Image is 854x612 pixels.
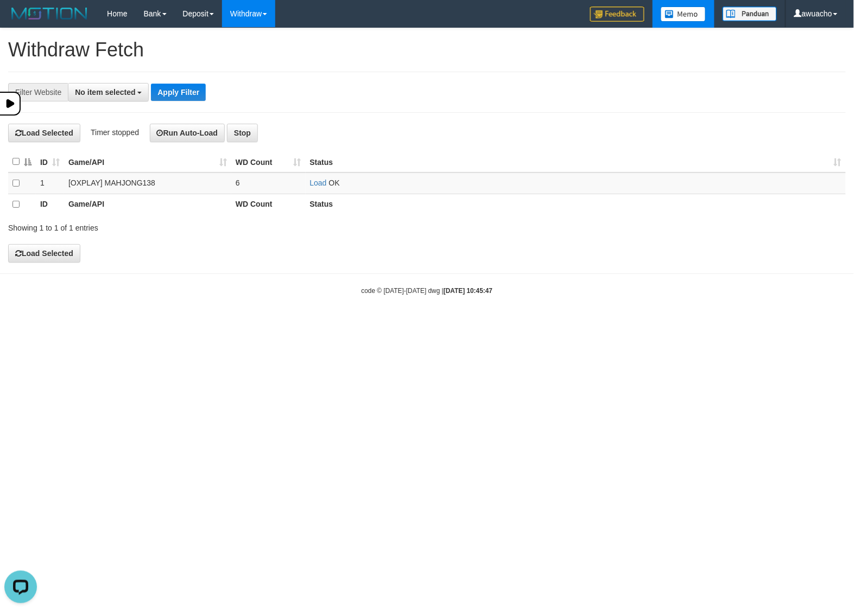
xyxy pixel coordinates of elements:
[362,287,493,295] small: code © [DATE]-[DATE] dwg |
[36,194,64,214] th: ID
[227,124,258,142] button: Stop
[444,287,492,295] strong: [DATE] 10:45:47
[150,124,225,142] button: Run Auto-Load
[91,128,139,137] span: Timer stopped
[231,151,306,173] th: WD Count: activate to sort column ascending
[36,151,64,173] th: ID: activate to sort column ascending
[8,218,347,233] div: Showing 1 to 1 of 1 entries
[68,83,149,101] button: No item selected
[151,84,206,101] button: Apply Filter
[231,194,306,214] th: WD Count
[723,7,777,21] img: panduan.png
[306,194,846,214] th: Status
[590,7,644,22] img: Feedback.jpg
[36,173,64,194] td: 1
[329,178,340,187] span: OK
[236,178,240,187] span: 6
[8,5,91,22] img: MOTION_logo.png
[8,83,68,101] div: Filter Website
[4,4,37,37] button: Open LiveChat chat widget
[306,151,846,173] th: Status: activate to sort column ascending
[8,244,80,263] button: Load Selected
[64,151,231,173] th: Game/API: activate to sort column ascending
[8,124,80,142] button: Load Selected
[64,173,231,194] td: [OXPLAY] MAHJONG138
[64,194,231,214] th: Game/API
[8,39,846,61] h1: Withdraw Fetch
[310,178,327,187] a: Load
[661,7,706,22] img: Button%20Memo.svg
[75,88,135,97] span: No item selected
